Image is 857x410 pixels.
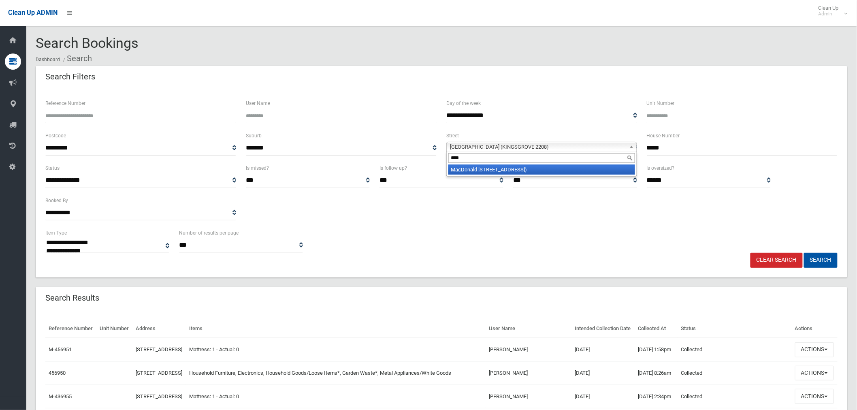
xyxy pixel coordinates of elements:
[446,99,481,108] label: Day of the week
[36,35,139,51] span: Search Bookings
[45,164,60,173] label: Status
[792,320,838,338] th: Actions
[795,389,834,404] button: Actions
[36,290,109,306] header: Search Results
[572,385,635,408] td: [DATE]
[186,361,486,385] td: Household Furniture, Electronics, Household Goods/Loose Items*, Garden Waste*, Metal Appliances/W...
[451,167,465,173] em: MacD
[246,164,269,173] label: Is missed?
[572,361,635,385] td: [DATE]
[635,338,678,361] td: [DATE] 1:58pm
[814,5,847,17] span: Clean Up
[572,320,635,338] th: Intended Collection Date
[678,338,792,361] td: Collected
[572,338,635,361] td: [DATE]
[96,320,132,338] th: Unit Number
[647,131,680,140] label: House Number
[45,320,96,338] th: Reference Number
[379,164,407,173] label: Is follow up?
[136,393,182,399] a: [STREET_ADDRESS]
[61,51,92,66] li: Search
[450,142,626,152] span: [GEOGRAPHIC_DATA] (KINGSGROVE 2208)
[795,342,834,357] button: Actions
[49,370,66,376] a: 456950
[132,320,186,338] th: Address
[246,131,262,140] label: Suburb
[647,164,675,173] label: Is oversized?
[186,320,486,338] th: Items
[49,393,72,399] a: M-436955
[647,99,675,108] label: Unit Number
[678,385,792,408] td: Collected
[186,338,486,361] td: Mattress: 1 - Actual: 0
[246,99,270,108] label: User Name
[795,366,834,381] button: Actions
[45,131,66,140] label: Postcode
[136,370,182,376] a: [STREET_ADDRESS]
[750,253,803,268] a: Clear Search
[635,361,678,385] td: [DATE] 8:26am
[678,361,792,385] td: Collected
[36,57,60,62] a: Dashboard
[45,228,67,237] label: Item Type
[136,346,182,352] a: [STREET_ADDRESS]
[486,338,572,361] td: [PERSON_NAME]
[486,361,572,385] td: [PERSON_NAME]
[45,99,85,108] label: Reference Number
[635,385,678,408] td: [DATE] 2:34pm
[635,320,678,338] th: Collected At
[804,253,838,268] button: Search
[36,69,105,85] header: Search Filters
[186,385,486,408] td: Mattress: 1 - Actual: 0
[448,164,635,175] li: onald [STREET_ADDRESS])
[8,9,58,17] span: Clean Up ADMIN
[678,320,792,338] th: Status
[179,228,239,237] label: Number of results per page
[819,11,839,17] small: Admin
[45,196,68,205] label: Booked By
[486,320,572,338] th: User Name
[486,385,572,408] td: [PERSON_NAME]
[49,346,72,352] a: M-456951
[446,131,459,140] label: Street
